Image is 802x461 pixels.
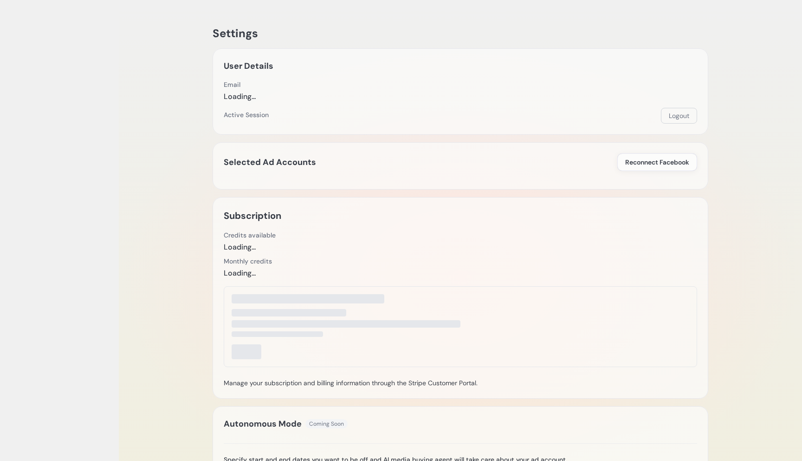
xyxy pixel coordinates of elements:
h2: User Details [224,59,273,72]
button: Reconnect Facebook [617,153,697,171]
div: Loading... [224,242,276,253]
h2: Autonomous Mode [224,417,302,430]
span: Coming Soon [305,419,348,428]
div: Active Session [224,110,269,119]
div: Credits available [224,230,276,240]
p: Manage your subscription and billing information through the Stripe Customer Portal. [224,378,697,388]
div: Loading... [224,91,256,102]
h1: Settings [213,26,708,41]
h2: Selected Ad Accounts [224,156,316,169]
div: Email [224,80,256,89]
button: Logout [661,108,697,124]
span: Reconnect Facebook [625,158,689,167]
div: Monthly credits [224,257,272,266]
div: Loading... [224,268,272,279]
h2: Subscription [224,208,281,223]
